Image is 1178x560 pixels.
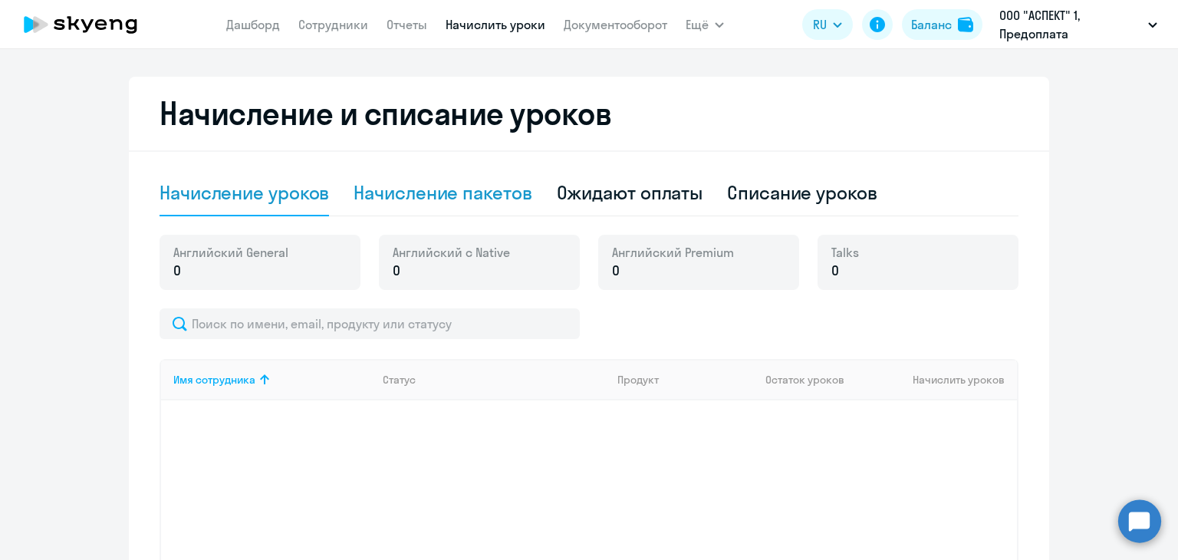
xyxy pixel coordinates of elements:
[727,180,877,205] div: Списание уроков
[831,244,859,261] span: Talks
[686,9,724,40] button: Ещё
[160,180,329,205] div: Начисление уроков
[446,17,545,32] a: Начислить уроки
[298,17,368,32] a: Сотрудники
[686,15,709,34] span: Ещё
[354,180,531,205] div: Начисление пакетов
[765,373,844,387] span: Остаток уроков
[831,261,839,281] span: 0
[173,373,255,387] div: Имя сотрудника
[860,359,1017,400] th: Начислить уроков
[383,373,605,387] div: Статус
[160,308,580,339] input: Поиск по имени, email, продукту или статусу
[999,6,1142,43] p: ООО "АСПЕКТ" 1, Предоплата
[173,373,370,387] div: Имя сотрудника
[173,244,288,261] span: Английский General
[958,17,973,32] img: balance
[911,15,952,34] div: Баланс
[393,261,400,281] span: 0
[383,373,416,387] div: Статус
[160,95,1018,132] h2: Начисление и списание уроков
[992,6,1165,43] button: ООО "АСПЕКТ" 1, Предоплата
[612,244,734,261] span: Английский Premium
[617,373,754,387] div: Продукт
[393,244,510,261] span: Английский с Native
[557,180,703,205] div: Ожидают оплаты
[617,373,659,387] div: Продукт
[802,9,853,40] button: RU
[902,9,982,40] button: Балансbalance
[813,15,827,34] span: RU
[765,373,860,387] div: Остаток уроков
[612,261,620,281] span: 0
[173,261,181,281] span: 0
[226,17,280,32] a: Дашборд
[564,17,667,32] a: Документооборот
[387,17,427,32] a: Отчеты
